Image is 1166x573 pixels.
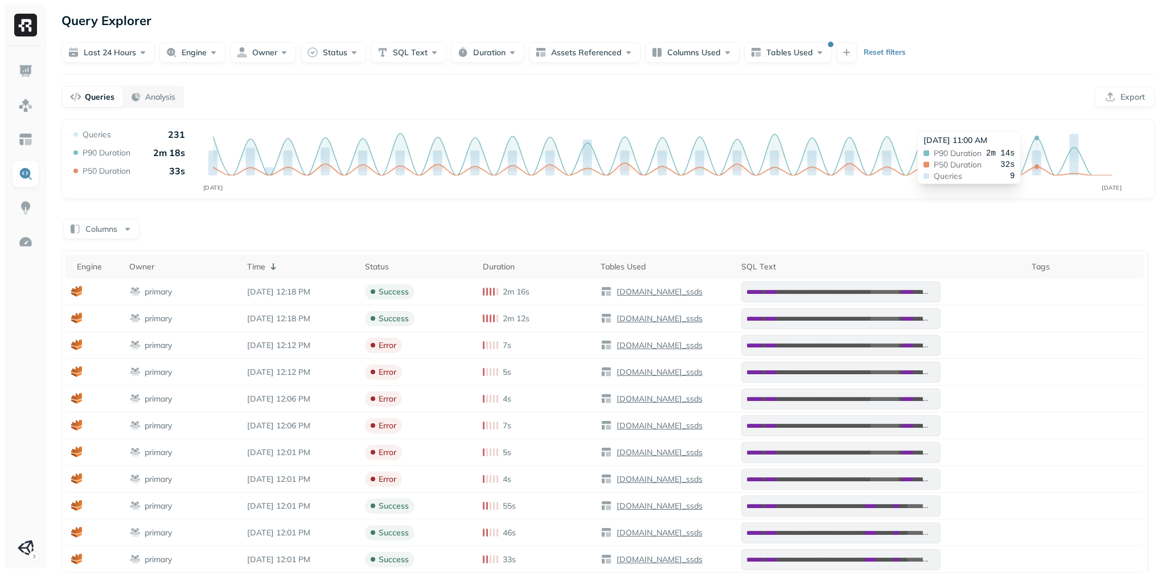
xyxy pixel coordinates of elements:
img: table [601,473,612,485]
p: 4s [503,394,511,404]
p: [DOMAIN_NAME]_ssds [614,447,703,458]
p: Sep 4, 2025 12:01 PM [247,501,354,511]
div: Tables Used [601,261,730,272]
p: primary [145,313,172,324]
img: Optimization [18,235,33,249]
img: Assets [18,98,33,113]
p: [DOMAIN_NAME]_ssds [614,501,703,511]
p: Sep 4, 2025 12:12 PM [247,367,354,378]
div: Owner [129,261,236,272]
a: [DOMAIN_NAME]_ssds [612,340,703,351]
p: 7s [503,340,511,351]
img: Dashboard [18,64,33,79]
span: P50 Duration [934,161,982,169]
span: P90 Duration [934,149,982,157]
span: 9 [1010,172,1015,180]
img: workgroup [129,500,141,511]
p: [DOMAIN_NAME]_ssds [614,554,703,565]
p: success [379,501,409,511]
p: Sep 4, 2025 12:06 PM [247,420,354,431]
p: success [379,554,409,565]
button: Columns Used [645,42,740,63]
a: [DOMAIN_NAME]_ssds [612,367,703,378]
span: 32s [1000,161,1015,169]
p: P90 Duration [83,148,130,158]
p: [DOMAIN_NAME]_ssds [614,394,703,404]
button: Assets Referenced [529,42,641,63]
p: primary [145,394,172,404]
p: Query Explorer [61,10,151,31]
p: primary [145,367,172,378]
p: [DOMAIN_NAME]_ssds [614,340,703,351]
a: [DOMAIN_NAME]_ssds [612,420,703,431]
p: Queries [85,92,114,103]
p: error [379,367,396,378]
a: [DOMAIN_NAME]_ssds [612,554,703,565]
a: [DOMAIN_NAME]_ssds [612,313,703,324]
img: workgroup [129,366,141,378]
p: Analysis [145,92,175,103]
button: SQL Text [371,42,446,63]
a: [DOMAIN_NAME]_ssds [612,394,703,404]
tspan: [DATE] [1102,184,1122,191]
img: table [601,313,612,324]
div: Duration [483,261,589,272]
img: Asset Explorer [18,132,33,147]
img: workgroup [129,527,141,538]
p: 46s [503,527,516,538]
p: 2m 16s [503,286,529,297]
p: primary [145,554,172,565]
p: Sep 4, 2025 12:01 PM [247,554,354,565]
div: Time [247,260,354,273]
div: SQL Text [741,261,1020,272]
p: 7s [503,420,511,431]
p: primary [145,501,172,511]
img: workgroup [129,420,141,431]
p: primary [145,340,172,351]
p: 5s [503,367,511,378]
p: error [379,447,396,458]
p: error [379,420,396,431]
img: table [601,527,612,538]
img: workgroup [129,554,141,565]
p: 5s [503,447,511,458]
img: Ryft [14,14,37,36]
div: Tags [1032,261,1138,272]
p: [DOMAIN_NAME]_ssds [614,527,703,538]
span: Queries [934,172,962,180]
p: Sep 4, 2025 12:01 PM [247,447,354,458]
a: [DOMAIN_NAME]_ssds [612,474,703,485]
p: Sep 4, 2025 12:06 PM [247,394,354,404]
div: [DATE] 11:00 AM [923,135,1015,146]
img: workgroup [129,473,141,485]
span: 2m 14s [986,149,1015,157]
p: Sep 4, 2025 12:18 PM [247,313,354,324]
p: 2m 18s [153,147,185,158]
tspan: [DATE] [203,184,223,191]
a: [DOMAIN_NAME]_ssds [612,447,703,458]
img: workgroup [129,313,141,324]
img: Query Explorer [18,166,33,181]
p: [DOMAIN_NAME]_ssds [614,420,703,431]
img: Unity [18,540,34,556]
button: Duration [451,42,524,63]
p: [DOMAIN_NAME]_ssds [614,286,703,297]
div: Status [365,261,471,272]
a: [DOMAIN_NAME]_ssds [612,286,703,297]
button: Tables Used [744,42,832,63]
p: error [379,394,396,404]
p: primary [145,286,172,297]
button: Owner [230,42,296,63]
p: 55s [503,501,516,511]
p: 33s [169,165,185,177]
p: Sep 4, 2025 12:18 PM [247,286,354,297]
img: table [601,447,612,458]
p: Sep 4, 2025 12:12 PM [247,340,354,351]
img: workgroup [129,286,141,297]
p: [DOMAIN_NAME]_ssds [614,367,703,378]
button: Engine [159,42,225,63]
img: workgroup [129,339,141,351]
p: primary [145,420,172,431]
a: [DOMAIN_NAME]_ssds [612,527,703,538]
p: primary [145,474,172,485]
